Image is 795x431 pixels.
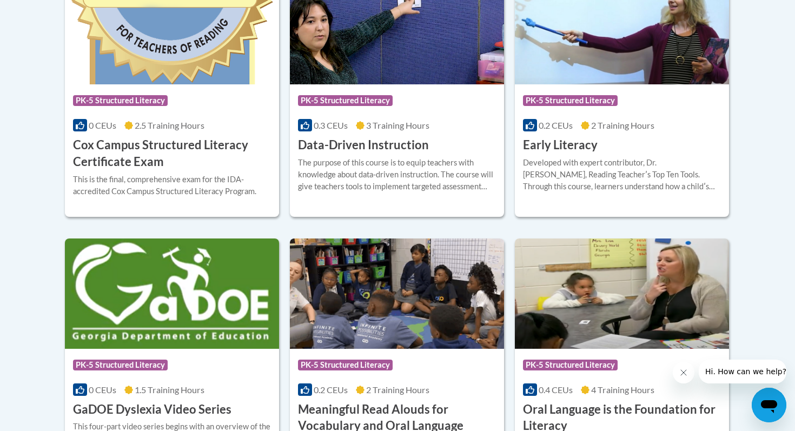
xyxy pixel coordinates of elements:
span: PK-5 Structured Literacy [73,360,168,370]
span: PK-5 Structured Literacy [298,360,393,370]
span: 3 Training Hours [366,120,429,130]
span: 0.2 CEUs [314,384,348,395]
img: Course Logo [290,238,504,349]
span: PK-5 Structured Literacy [523,360,618,370]
h3: Early Literacy [523,137,598,154]
span: PK-5 Structured Literacy [73,95,168,106]
span: PK-5 Structured Literacy [523,95,618,106]
span: 2 Training Hours [591,120,654,130]
h3: GaDOE Dyslexia Video Series [73,401,231,418]
span: 0.2 CEUs [539,120,573,130]
img: Course Logo [515,238,729,349]
span: 2.5 Training Hours [135,120,204,130]
div: The purpose of this course is to equip teachers with knowledge about data-driven instruction. The... [298,157,496,193]
span: 0.3 CEUs [314,120,348,130]
span: 2 Training Hours [366,384,429,395]
iframe: Close message [673,362,694,383]
span: PK-5 Structured Literacy [298,95,393,106]
img: Course Logo [65,238,279,349]
h3: Data-Driven Instruction [298,137,429,154]
div: This is the final, comprehensive exam for the IDA-accredited Cox Campus Structured Literacy Program. [73,174,271,197]
span: 0 CEUs [89,120,116,130]
iframe: Button to launch messaging window [752,388,786,422]
span: 0.4 CEUs [539,384,573,395]
span: 1.5 Training Hours [135,384,204,395]
iframe: Message from company [699,360,786,383]
span: 4 Training Hours [591,384,654,395]
span: 0 CEUs [89,384,116,395]
div: Developed with expert contributor, Dr. [PERSON_NAME], Reading Teacherʹs Top Ten Tools. Through th... [523,157,721,193]
h3: Cox Campus Structured Literacy Certificate Exam [73,137,271,170]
